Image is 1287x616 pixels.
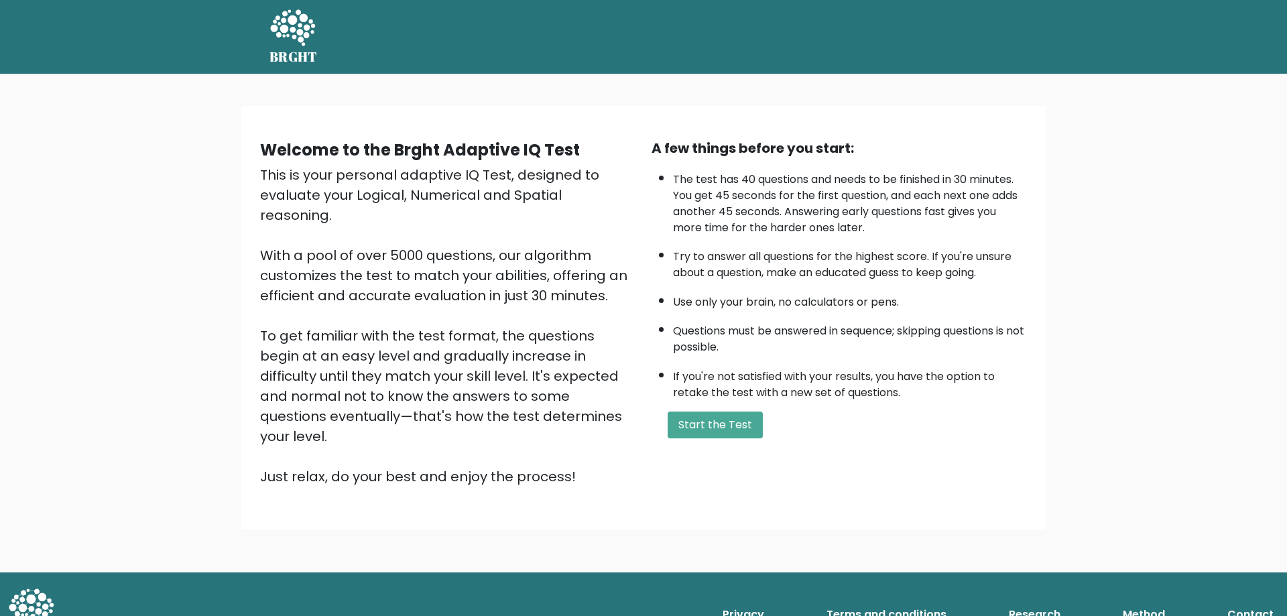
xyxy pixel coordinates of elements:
[269,5,318,68] a: BRGHT
[673,316,1027,355] li: Questions must be answered in sequence; skipping questions is not possible.
[673,242,1027,281] li: Try to answer all questions for the highest score. If you're unsure about a question, make an edu...
[260,139,580,161] b: Welcome to the Brght Adaptive IQ Test
[673,288,1027,310] li: Use only your brain, no calculators or pens.
[260,165,635,487] div: This is your personal adaptive IQ Test, designed to evaluate your Logical, Numerical and Spatial ...
[668,412,763,438] button: Start the Test
[673,362,1027,401] li: If you're not satisfied with your results, you have the option to retake the test with a new set ...
[652,138,1027,158] div: A few things before you start:
[673,165,1027,236] li: The test has 40 questions and needs to be finished in 30 minutes. You get 45 seconds for the firs...
[269,49,318,65] h5: BRGHT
